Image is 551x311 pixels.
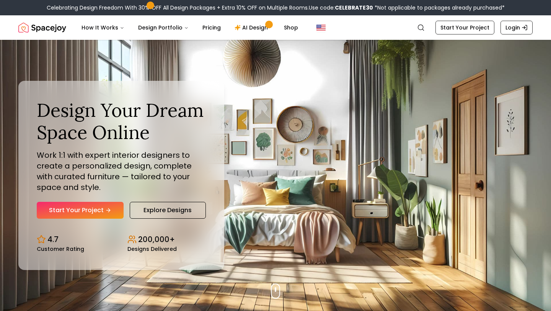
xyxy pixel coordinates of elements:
[335,4,373,11] b: CELEBRATE30
[47,234,59,245] p: 4.7
[18,20,66,35] a: Spacejoy
[373,4,505,11] span: *Not applicable to packages already purchased*
[278,20,304,35] a: Shop
[127,246,177,252] small: Designs Delivered
[132,20,195,35] button: Design Portfolio
[196,20,227,35] a: Pricing
[37,202,124,219] a: Start Your Project
[309,4,373,11] span: Use code:
[500,21,533,34] a: Login
[75,20,304,35] nav: Main
[37,228,206,252] div: Design stats
[18,20,66,35] img: Spacejoy Logo
[37,150,206,193] p: Work 1:1 with expert interior designers to create a personalized design, complete with curated fu...
[228,20,276,35] a: AI Design
[138,234,175,245] p: 200,000+
[435,21,494,34] a: Start Your Project
[316,23,326,32] img: United States
[47,4,505,11] div: Celebrating Design Freedom With 30% OFF All Design Packages + Extra 10% OFF on Multiple Rooms.
[37,246,84,252] small: Customer Rating
[18,15,533,40] nav: Global
[37,99,206,143] h1: Design Your Dream Space Online
[75,20,130,35] button: How It Works
[130,202,206,219] a: Explore Designs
